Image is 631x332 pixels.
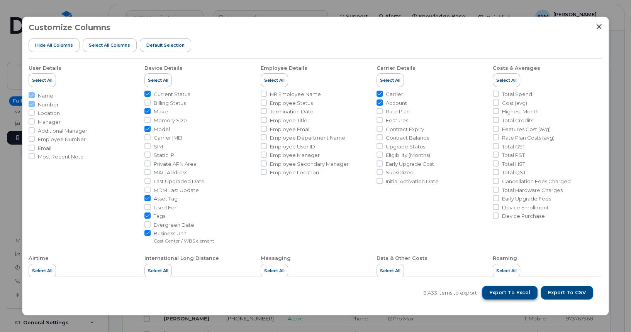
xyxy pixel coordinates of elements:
[154,126,170,133] span: Model
[380,268,400,274] span: Select All
[38,118,61,126] span: Manager
[29,264,56,278] button: Select All
[261,255,291,262] div: Messaging
[154,238,214,244] small: Cost Center / WBS element
[502,99,527,107] span: Cost (avg)
[502,152,525,159] span: Total PST
[38,153,84,160] span: Most Recent Note
[502,169,526,176] span: Total QST
[595,23,602,30] button: Close
[424,289,477,297] span: 9,433 items to export
[502,195,551,202] span: Early Upgrade Fees
[548,289,586,296] span: Export to CSV
[146,42,185,48] span: Default Selection
[154,204,176,211] span: Used For
[154,152,174,159] span: Static IP
[154,187,199,194] span: MDM Last Update
[32,268,53,274] span: Select All
[29,255,49,262] div: Airtime
[264,77,285,83] span: Select All
[270,117,307,124] span: Employee Title
[502,187,563,194] span: Total Hardware Charges
[482,286,538,300] button: Export to Excel
[386,91,403,98] span: Carrier
[154,91,190,98] span: Current Status
[386,117,408,124] span: Features
[148,268,168,274] span: Select All
[29,73,56,87] button: Select All
[144,65,183,72] div: Device Details
[89,42,130,48] span: Select all Columns
[502,117,533,124] span: Total Credits
[597,298,625,326] iframe: Messenger Launcher
[264,268,285,274] span: Select All
[502,178,571,185] span: Cancellation Fees Charged
[386,143,425,150] span: Upgrade Status
[270,152,320,159] span: Employee Manager
[154,230,214,237] span: Business Unit
[144,73,172,87] button: Select All
[270,134,345,142] span: Employee Department Name
[386,169,414,176] span: Subsidized
[154,143,163,150] span: SIM
[502,204,549,211] span: Device Enrollment
[154,178,205,185] span: Last Upgraded Date
[270,91,321,98] span: HR Employee Name
[154,212,165,220] span: Tags
[29,38,80,52] button: Hide All Columns
[154,134,182,142] span: Carrier IMEI
[386,126,424,133] span: Contract Expiry
[154,195,178,202] span: Asset Tag
[144,264,172,278] button: Select All
[386,108,410,115] span: Rate Plan
[38,101,59,108] span: Number
[541,286,593,300] button: Export to CSV
[502,108,539,115] span: Highest Month
[38,127,87,135] span: Additional Manager
[493,65,540,72] div: Costs & Averages
[29,65,61,72] div: User Details
[35,42,73,48] span: Hide All Columns
[154,99,186,107] span: Billing Status
[270,169,319,176] span: Employee Location
[502,143,525,150] span: Total GST
[38,136,86,143] span: Employee Number
[502,134,555,142] span: Rate Plan Costs (avg)
[38,92,53,99] span: Name
[493,255,517,262] div: Roaming
[261,73,288,87] button: Select All
[493,264,520,278] button: Select All
[29,23,110,32] h3: Customize Columns
[270,160,349,168] span: Employee Secondary Manager
[154,221,194,229] span: Evergreen Date
[32,77,53,83] span: Select All
[140,38,191,52] button: Default Selection
[386,160,434,168] span: Early Upgrade Cost
[144,255,219,262] div: International Long Distance
[489,289,530,296] span: Export to Excel
[154,108,168,115] span: Make
[493,73,520,87] button: Select All
[377,255,427,262] div: Data & Other Costs
[83,38,137,52] button: Select all Columns
[502,212,545,220] span: Device Purchase
[270,143,315,150] span: Employee User ID
[386,99,407,107] span: Account
[148,77,168,83] span: Select All
[154,160,197,168] span: Private APN Area
[377,65,416,72] div: Carrier Details
[377,264,404,278] button: Select All
[154,117,187,124] span: Memory Size
[502,91,532,98] span: Total Spend
[270,108,314,115] span: Termination Date
[261,264,288,278] button: Select All
[386,178,439,185] span: Initial Activation Date
[38,110,60,117] span: Location
[38,145,51,152] span: Email
[380,77,400,83] span: Select All
[377,73,404,87] button: Select All
[270,99,313,107] span: Employee Status
[502,160,525,168] span: Total HST
[386,152,430,159] span: Eligibility (Months)
[496,77,517,83] span: Select All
